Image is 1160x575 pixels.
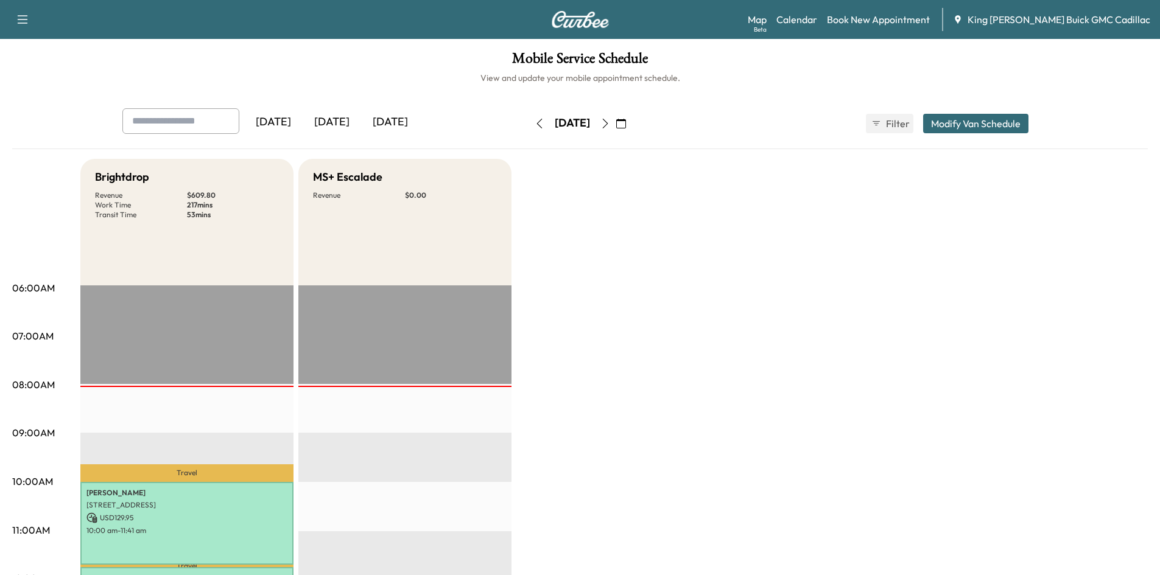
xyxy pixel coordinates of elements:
[12,425,55,440] p: 09:00AM
[95,210,187,220] p: Transit Time
[886,116,908,131] span: Filter
[12,281,55,295] p: 06:00AM
[12,72,1148,84] h6: View and update your mobile appointment schedule.
[187,190,279,200] p: $ 609.80
[313,190,405,200] p: Revenue
[754,25,767,34] div: Beta
[86,526,287,535] p: 10:00 am - 11:41 am
[80,464,294,481] p: Travel
[12,329,54,343] p: 07:00AM
[12,51,1148,72] h1: Mobile Service Schedule
[12,474,53,489] p: 10:00AM
[187,200,279,210] p: 217 mins
[405,190,497,200] p: $ 0.00
[12,377,55,392] p: 08:00AM
[776,12,817,27] a: Calendar
[827,12,930,27] a: Book New Appointment
[95,169,149,186] h5: Brightdrop
[86,512,287,523] p: USD 129.95
[866,114,913,133] button: Filter
[923,114,1028,133] button: Modify Van Schedule
[86,500,287,510] p: [STREET_ADDRESS]
[244,108,303,136] div: [DATE]
[187,210,279,220] p: 53 mins
[748,12,767,27] a: MapBeta
[968,12,1150,27] span: King [PERSON_NAME] Buick GMC Cadillac
[555,116,590,131] div: [DATE]
[95,190,187,200] p: Revenue
[12,523,50,537] p: 11:00AM
[80,565,294,567] p: Travel
[95,200,187,210] p: Work Time
[361,108,420,136] div: [DATE]
[303,108,361,136] div: [DATE]
[86,488,287,498] p: [PERSON_NAME]
[551,11,610,28] img: Curbee Logo
[313,169,382,186] h5: MS+ Escalade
